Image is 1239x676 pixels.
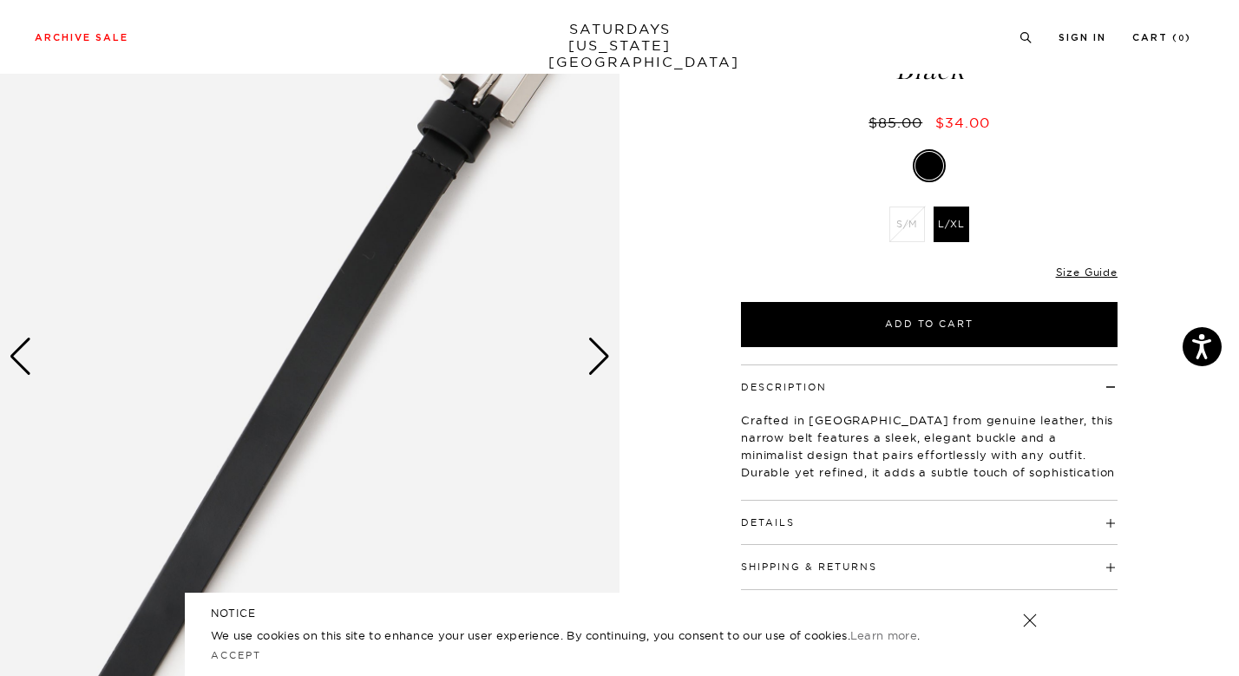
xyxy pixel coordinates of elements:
[850,628,917,642] a: Learn more
[211,606,1028,621] h5: NOTICE
[935,114,990,131] span: $34.00
[934,207,969,242] label: L/XL
[741,411,1118,498] p: Crafted in [GEOGRAPHIC_DATA] from genuine leather, this narrow belt features a sleek, elegant buc...
[738,23,1120,84] h1: Rockaway Belt
[741,302,1118,347] button: Add to Cart
[211,627,967,644] p: We use cookies on this site to enhance your user experience. By continuing, you consent to our us...
[1178,35,1185,43] small: 0
[741,562,877,572] button: Shipping & Returns
[741,518,795,528] button: Details
[1059,33,1106,43] a: Sign In
[1056,266,1118,279] a: Size Guide
[587,338,611,376] div: Next slide
[738,56,1120,84] span: Black
[869,114,929,131] del: $85.00
[741,383,827,392] button: Description
[548,21,692,70] a: SATURDAYS[US_STATE][GEOGRAPHIC_DATA]
[35,33,128,43] a: Archive Sale
[211,649,261,661] a: Accept
[9,338,32,376] div: Previous slide
[1132,33,1191,43] a: Cart (0)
